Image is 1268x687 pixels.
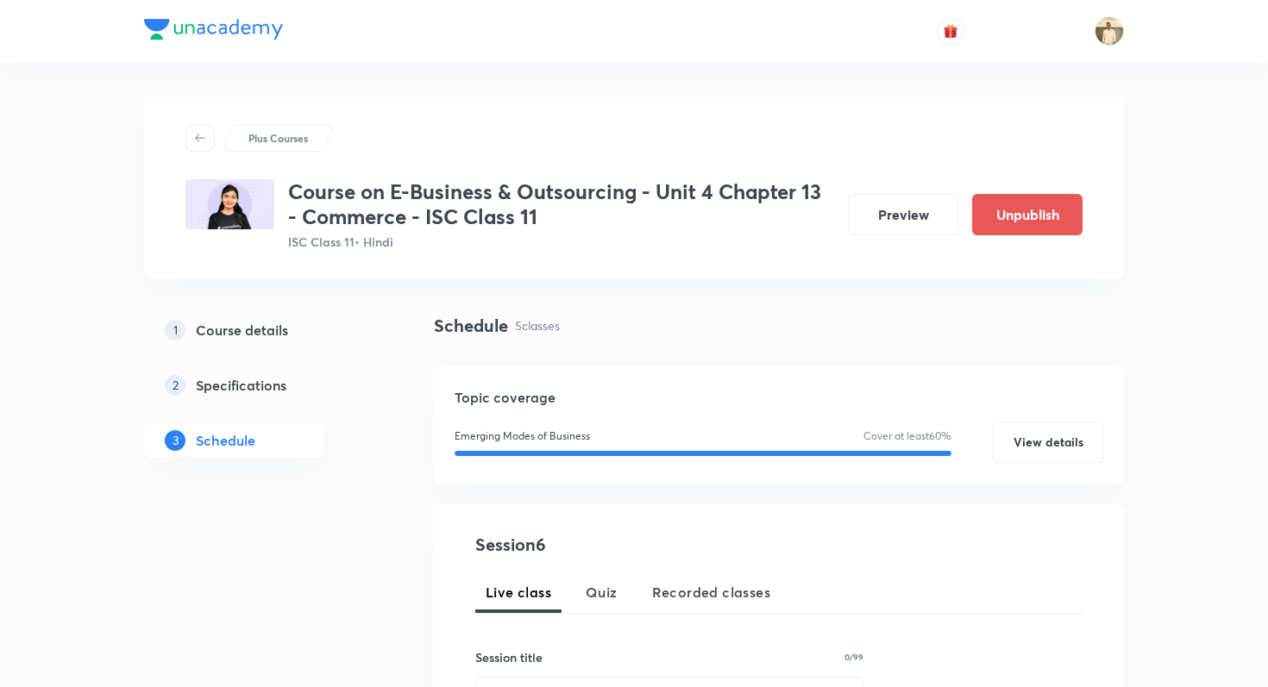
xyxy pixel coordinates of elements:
a: Company Logo [144,19,283,44]
button: Preview [848,194,958,235]
span: Quiz [586,582,618,603]
span: Live class [486,582,551,603]
p: Emerging Modes of Business [455,428,590,444]
button: View details [993,422,1103,463]
h5: Specifications [196,375,286,396]
h5: Schedule [196,430,255,451]
p: 1 [165,320,185,340]
img: avatar [943,23,958,39]
p: ISC Class 11 • Hindi [288,233,834,251]
p: Cover at least 60 % [863,428,951,444]
img: Company Logo [144,19,283,40]
button: Unpublish [972,194,1083,235]
p: 2 [165,375,185,396]
h5: Course details [196,320,288,340]
h3: Course on E-Business & Outsourcing - Unit 4 Chapter 13 - Commerce - ISC Class 11 [288,179,834,229]
h4: Session 6 [475,532,790,558]
a: 2Specifications [144,368,379,403]
h6: Session title [475,648,543,666]
p: 3 [165,430,185,451]
img: 9BA3E0CD-43C2-403D-890F-28F9251FED93_plus.png [185,179,274,229]
img: Chandrakant Deshmukh [1095,16,1124,46]
p: Plus Courses [248,130,308,146]
h4: Schedule [434,313,508,339]
button: avatar [937,17,964,45]
span: Recorded classes [652,582,770,603]
p: 5 classes [515,316,560,334]
a: 1Course details [144,313,379,347]
h5: Topic coverage [455,387,1103,408]
p: 0/99 [844,653,863,661]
